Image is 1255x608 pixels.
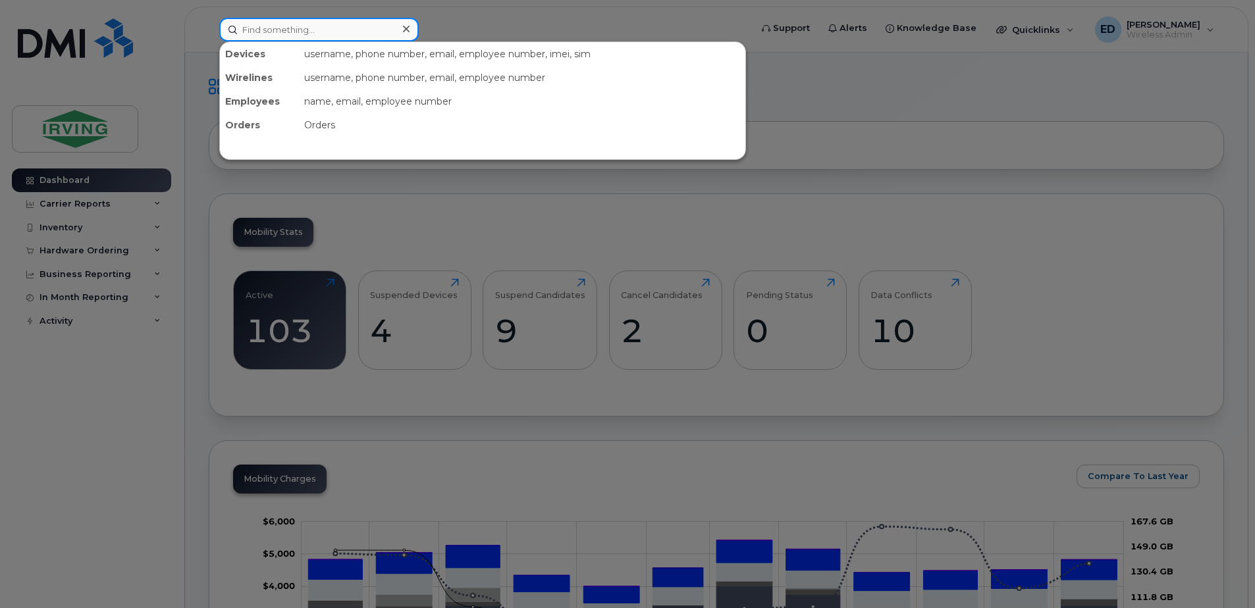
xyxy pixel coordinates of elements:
div: name, email, employee number [299,89,745,113]
div: Orders [220,113,299,137]
div: Employees [220,89,299,113]
div: Orders [299,113,745,137]
div: Wirelines [220,66,299,89]
div: Devices [220,42,299,66]
div: username, phone number, email, employee number, imei, sim [299,42,745,66]
div: username, phone number, email, employee number [299,66,745,89]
